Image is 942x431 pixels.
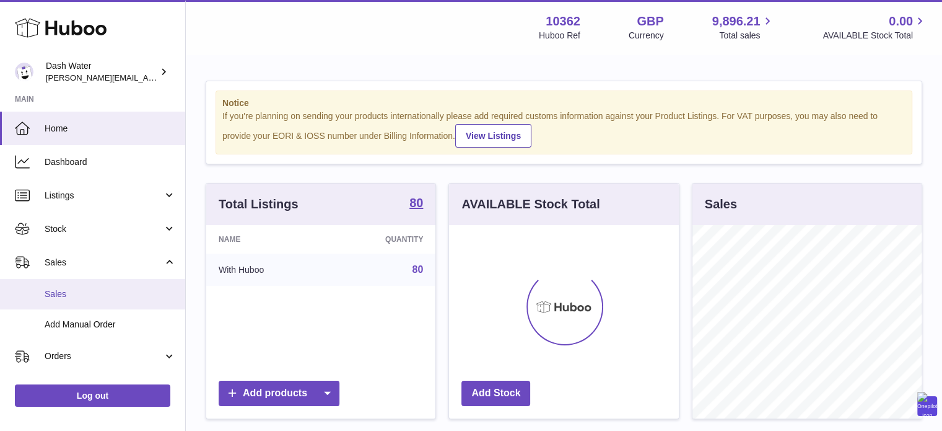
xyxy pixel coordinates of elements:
[222,97,905,109] strong: Notice
[206,254,327,286] td: With Huboo
[45,156,176,168] span: Dashboard
[45,257,163,269] span: Sales
[412,264,424,275] a: 80
[546,13,580,30] strong: 10362
[45,319,176,331] span: Add Manual Order
[822,30,927,42] span: AVAILABLE Stock Total
[539,30,580,42] div: Huboo Ref
[46,73,248,82] span: [PERSON_NAME][EMAIL_ADDRESS][DOMAIN_NAME]
[222,110,905,148] div: If you're planning on sending your products internationally please add required customs informati...
[409,197,423,209] strong: 80
[327,225,435,254] th: Quantity
[822,13,927,42] a: 0.00 AVAILABLE Stock Total
[45,288,176,300] span: Sales
[15,384,170,407] a: Log out
[629,30,664,42] div: Currency
[712,13,775,42] a: 9,896.21 Total sales
[705,196,737,213] h3: Sales
[219,196,299,213] h3: Total Listings
[461,196,600,213] h3: AVAILABLE Stock Total
[45,123,176,135] span: Home
[219,381,339,406] a: Add products
[719,30,774,42] span: Total sales
[15,63,33,81] img: james@dash-water.com
[889,13,913,30] span: 0.00
[45,190,163,202] span: Listings
[455,124,531,148] a: View Listings
[45,223,163,235] span: Stock
[637,13,663,30] strong: GBP
[206,225,327,254] th: Name
[712,13,761,30] span: 9,896.21
[409,197,423,211] a: 80
[461,381,530,406] a: Add Stock
[45,350,163,362] span: Orders
[46,60,157,84] div: Dash Water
